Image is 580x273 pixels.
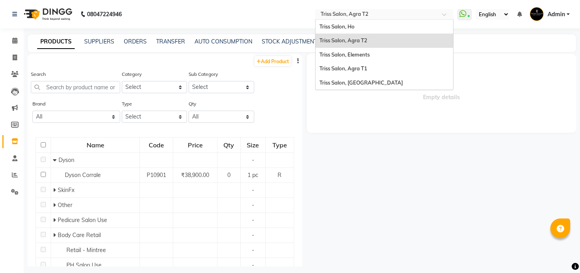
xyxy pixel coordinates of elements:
div: Size [241,138,265,152]
span: ₹38,900.00 [181,171,209,179]
span: 1 pc [247,171,258,179]
span: Collapse Row [53,156,59,164]
span: Triss Salon, Elements [319,51,370,58]
span: Other [58,201,72,209]
span: Admin [548,10,565,19]
span: - [252,262,254,269]
span: Expand Row [53,186,58,194]
span: - [252,217,254,224]
a: AUTO CONSUMPTION [195,38,252,45]
span: Expand Row [53,201,58,209]
label: Qty [189,100,196,107]
span: P10901 [147,171,166,179]
label: Brand [32,100,45,107]
a: SUPPLIERS [84,38,114,45]
a: TRANSFER [156,38,185,45]
a: Add Product [255,56,291,66]
input: Search by product name or code [31,81,120,93]
div: Price [174,138,217,152]
div: Name [51,138,139,152]
span: - [252,201,254,209]
span: Empty details [307,54,576,133]
span: - [252,186,254,194]
label: Category [122,71,142,78]
label: Sub Category [189,71,218,78]
span: R [278,171,281,179]
span: Triss Salon, [GEOGRAPHIC_DATA] [319,79,403,86]
b: 08047224946 [87,3,122,25]
div: Type [266,138,293,152]
span: Triss Salon, Ho [319,23,355,30]
div: Code [140,138,172,152]
span: Expand Row [53,232,58,239]
img: logo [20,3,74,25]
span: - [252,232,254,239]
a: PRODUCTS [37,35,75,49]
div: Qty [218,138,240,152]
span: Body Care Retail [58,232,101,239]
span: Retail - Mintree [66,247,106,254]
span: Expand Row [53,217,58,224]
label: Search [31,71,46,78]
a: STOCK ADJUSTMENT [262,38,317,45]
span: Triss Salon, Agra T1 [319,65,367,72]
span: 0 [227,171,230,179]
a: ORDERS [124,38,147,45]
img: Admin [530,7,544,21]
span: Triss Salon, Agra T2 [319,37,367,43]
label: Type [122,100,132,107]
span: PH Salon Use [66,262,102,269]
span: - [252,156,254,164]
span: - [252,247,254,254]
span: SkinFx [58,186,74,194]
span: Dyson [59,156,74,164]
span: Dyson Corrale [65,171,101,179]
ng-dropdown-panel: Options list [315,19,453,90]
span: Pedicure Salon Use [58,217,107,224]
